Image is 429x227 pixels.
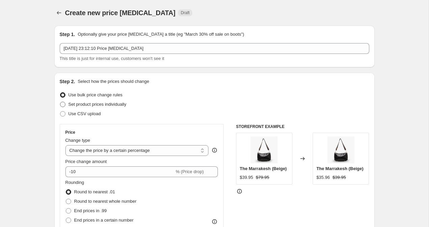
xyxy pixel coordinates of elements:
span: Use CSV upload [68,111,101,116]
button: Price change jobs [54,8,64,18]
h2: Step 1. [60,31,75,38]
span: Create new price [MEDICAL_DATA] [65,9,176,17]
span: Round to nearest whole number [74,199,137,204]
strike: $79.95 [256,174,269,181]
p: Select how the prices should change [78,78,149,85]
h3: Price [65,130,75,135]
div: help [211,147,218,154]
img: 51LWJdOiw4L._AC_SY695__1_80x.jpg [251,136,278,163]
h6: STOREFRONT EXAMPLE [236,124,369,129]
span: % (Price drop) [176,169,204,174]
span: Set product prices individually [68,102,126,107]
span: Change type [65,138,90,143]
input: 30% off holiday sale [60,43,369,54]
span: End prices in a certain number [74,218,134,223]
strike: $39.95 [333,174,346,181]
div: $39.95 [240,174,253,181]
span: Draft [181,10,190,15]
span: This title is just for internal use, customers won't see it [60,56,164,61]
span: Use bulk price change rules [68,92,122,97]
span: Round to nearest .01 [74,189,115,194]
span: The Marrakesh (Beige) [240,166,287,171]
span: Price change amount [65,159,107,164]
span: Rounding [65,180,84,185]
span: The Marrakesh (Beige) [316,166,363,171]
img: 51LWJdOiw4L._AC_SY695__1_80x.jpg [327,136,354,163]
span: End prices in .99 [74,208,107,213]
p: Optionally give your price [MEDICAL_DATA] a title (eg "March 30% off sale on boots") [78,31,244,38]
div: $35.96 [316,174,330,181]
input: -15 [65,166,174,177]
h2: Step 2. [60,78,75,85]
